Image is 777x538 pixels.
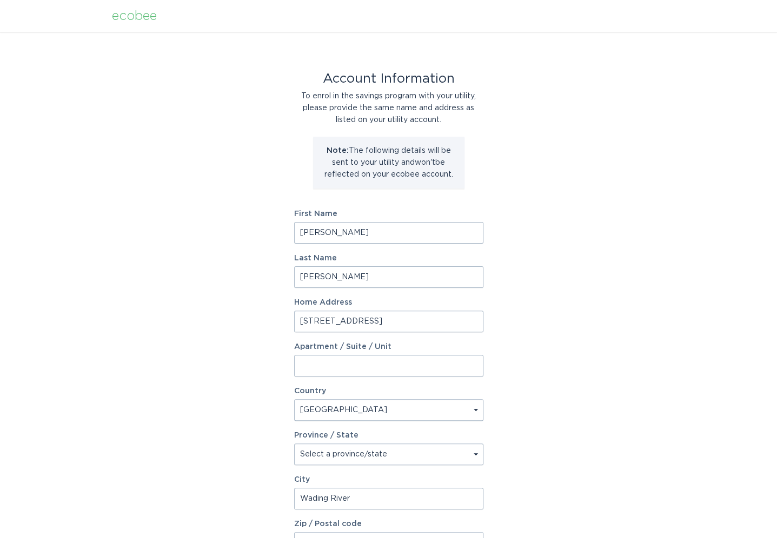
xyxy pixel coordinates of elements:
[294,73,483,85] div: Account Information
[294,210,483,218] label: First Name
[112,10,157,22] div: ecobee
[294,387,326,395] label: Country
[327,147,349,154] strong: Note:
[294,299,483,306] label: Home Address
[294,432,358,439] label: Province / State
[294,90,483,126] div: To enrol in the savings program with your utility, please provide the same name and address as li...
[321,145,456,180] p: The following details will be sent to your utility and won't be reflected on your ecobee account.
[294,343,483,351] label: Apartment / Suite / Unit
[294,476,483,483] label: City
[294,520,483,528] label: Zip / Postal code
[294,254,483,262] label: Last Name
